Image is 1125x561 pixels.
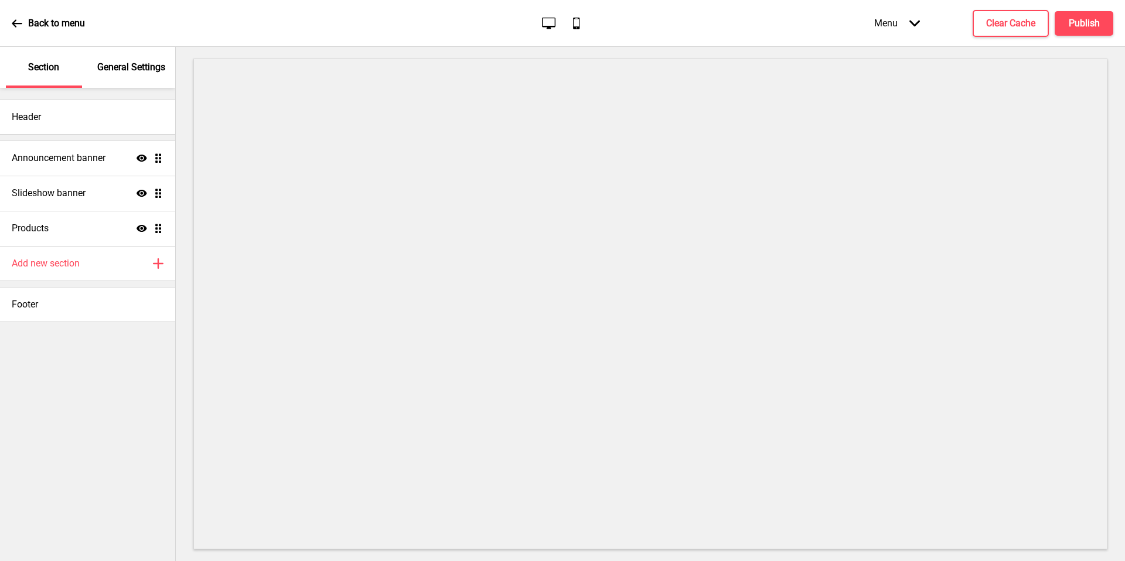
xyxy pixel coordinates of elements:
p: Section [28,61,59,74]
h4: Products [12,222,49,235]
h4: Announcement banner [12,152,105,165]
h4: Publish [1069,17,1100,30]
p: Back to menu [28,17,85,30]
button: Clear Cache [973,10,1049,37]
h4: Add new section [12,257,80,270]
button: Publish [1055,11,1113,36]
div: Menu [862,6,932,40]
a: Back to menu [12,8,85,39]
h4: Header [12,111,41,124]
h4: Footer [12,298,38,311]
h4: Clear Cache [986,17,1035,30]
h4: Slideshow banner [12,187,86,200]
p: General Settings [97,61,165,74]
